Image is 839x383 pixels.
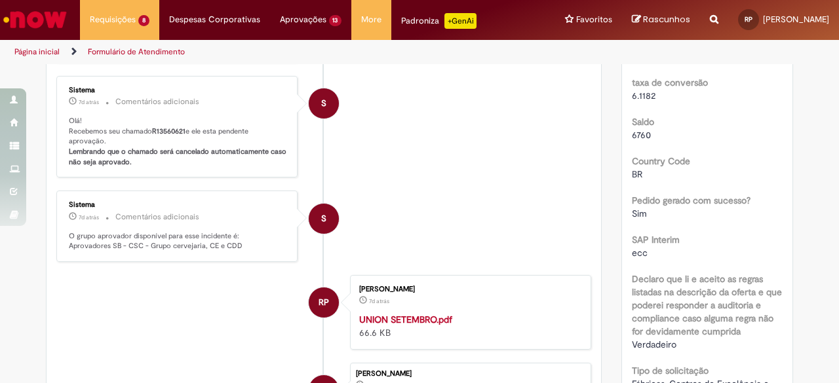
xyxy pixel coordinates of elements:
time: 23/09/2025 17:24:24 [369,297,389,305]
b: SAP Interim [632,234,680,246]
a: Rascunhos [632,14,690,26]
span: More [361,13,381,26]
span: S [321,88,326,119]
div: [PERSON_NAME] [359,285,577,293]
img: ServiceNow [1,7,69,33]
span: Favoritos [576,13,612,26]
div: Romulo Julio Ferreira Pereira [309,287,339,318]
div: System [309,88,339,119]
p: +GenAi [444,13,477,29]
a: Formulário de Atendimento [88,46,185,57]
span: [PERSON_NAME] [763,14,829,25]
p: Olá! Recebemos seu chamado e ele esta pendente aprovação. [69,116,287,168]
div: Padroniza [401,13,477,29]
a: UNION SETEMBRO.pdf [359,314,452,325]
small: Comentários adicionais [115,211,199,223]
span: 8 [138,15,149,26]
span: 6.1182 [632,90,655,101]
div: 66.6 KB [359,313,577,339]
a: Página inicial [14,46,60,57]
b: Pedido gerado com sucesso? [632,194,751,206]
span: BR [632,168,642,180]
b: R13560621 [152,126,185,136]
span: Requisições [90,13,136,26]
b: Saldo [632,116,654,128]
time: 23/09/2025 17:24:38 [79,98,99,106]
span: Despesas Corporativas [169,13,260,26]
small: Comentários adicionais [115,96,199,107]
time: 23/09/2025 17:24:34 [79,213,99,221]
span: Sim [632,208,647,219]
div: [PERSON_NAME] [356,370,584,378]
span: 13 [329,15,342,26]
span: Rascunhos [643,13,690,26]
span: ecc [632,247,648,259]
b: Lembrando que o chamado será cancelado automaticamente caso não seja aprovado. [69,147,288,167]
p: O grupo aprovador disponível para esse incidente é: Aprovadores SB - CSC - Grupo cervejaria, CE e... [69,231,287,251]
b: Country Code [632,155,690,167]
div: Sistema [69,201,287,209]
b: Tipo de solicitação [632,365,709,376]
ul: Trilhas de página [10,40,549,64]
span: 7d atrás [369,297,389,305]
b: Declaro que li e aceito as regras listadas na descrição da oferta e que poderei responder a audit... [632,273,782,337]
span: 7d atrás [79,213,99,221]
span: 7d atrás [79,98,99,106]
span: 6760 [632,129,651,141]
span: Verdadeiro [632,338,676,350]
span: RP [745,15,752,24]
div: System [309,204,339,234]
b: taxa de conversão [632,77,708,88]
span: S [321,203,326,234]
span: RP [319,287,329,318]
div: Sistema [69,86,287,94]
span: Aprovações [280,13,326,26]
